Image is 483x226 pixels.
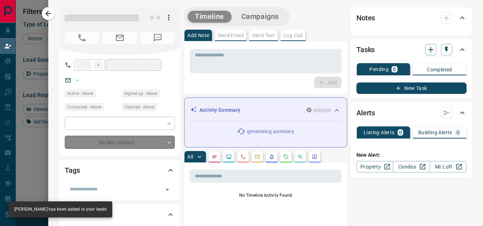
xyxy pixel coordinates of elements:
[65,165,80,176] h2: Tags
[356,9,467,26] div: Notes
[103,32,137,44] span: No Email
[65,32,99,44] span: No Number
[247,128,294,135] p: generating summary
[356,161,393,172] a: Property
[65,206,175,223] div: Criteria
[76,77,79,83] a: --
[427,67,452,72] p: Completed
[418,130,452,135] p: Building Alerts
[226,154,232,160] svg: Lead Browsing Activity
[199,106,240,114] p: Activity Summary
[393,161,430,172] a: Condos
[190,192,341,199] p: No Timeline Activity Found
[393,67,396,72] p: 0
[356,41,467,58] div: Tasks
[14,204,107,215] div: [PERSON_NAME] has been added to your leads
[356,151,467,159] p: New Alert:
[240,154,246,160] svg: Calls
[356,44,375,55] h2: Tasks
[457,130,459,135] p: 0
[283,154,289,160] svg: Requests
[188,11,231,22] button: Timeline
[67,104,102,111] span: Contacted - Never
[356,12,375,24] h2: Notes
[65,136,175,149] div: Do Not Contact
[297,154,303,160] svg: Opportunities
[65,162,175,179] div: Tags
[124,104,154,111] span: Claimed - Never
[234,11,286,22] button: Campaigns
[255,154,260,160] svg: Emails
[312,154,317,160] svg: Agent Actions
[430,161,467,172] a: Mr.Loft
[190,104,341,117] div: Activity Summary
[399,130,402,135] p: 0
[187,154,193,159] p: All
[67,90,93,97] span: Active - Never
[356,82,467,94] button: New Task
[356,107,375,119] h2: Alerts
[187,33,209,38] p: Add Note
[356,104,467,121] div: Alerts
[141,32,175,44] span: No Number
[212,154,217,160] svg: Notes
[124,90,158,97] span: Signed up - Never
[162,185,172,195] button: Open
[369,67,389,72] p: Pending
[269,154,275,160] svg: Listing Alerts
[364,130,395,135] p: Listing Alerts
